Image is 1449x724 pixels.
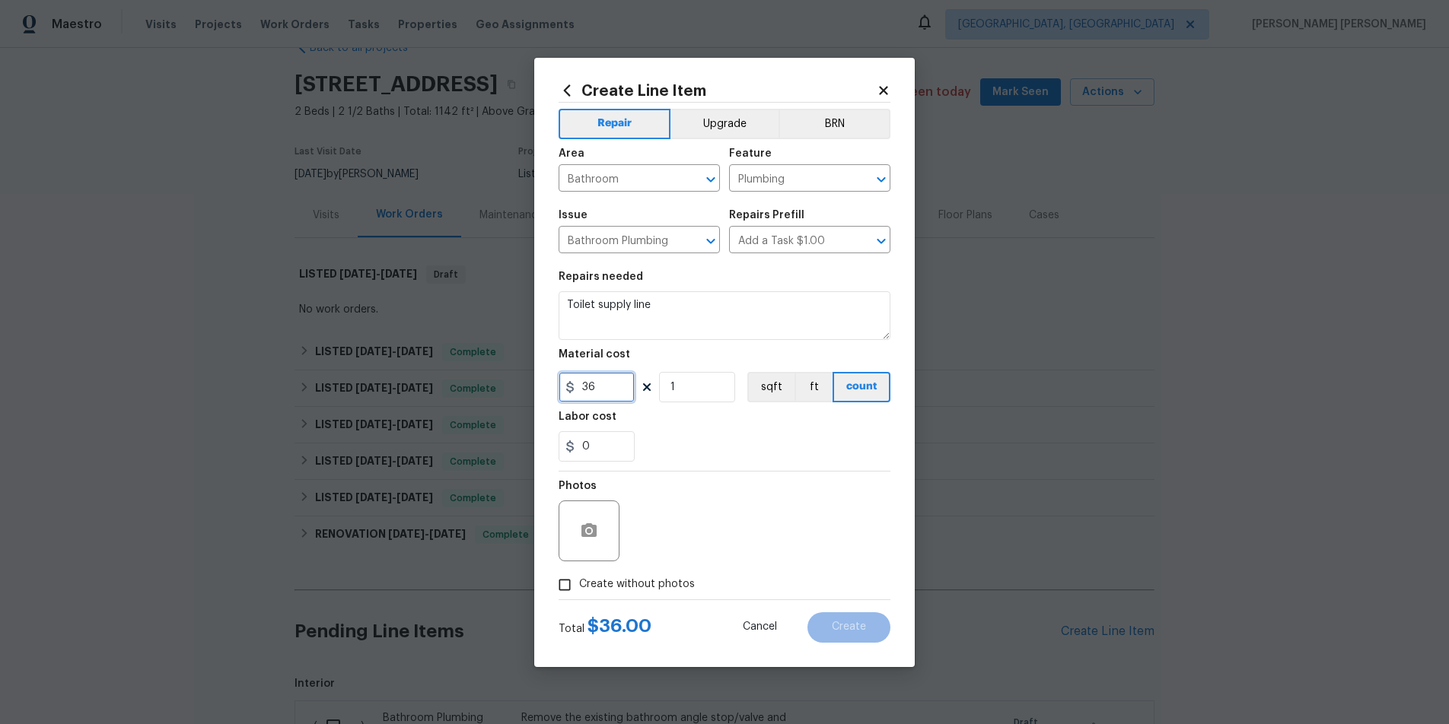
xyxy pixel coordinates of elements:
h5: Feature [729,148,772,159]
button: Repair [559,109,670,139]
h2: Create Line Item [559,82,877,99]
textarea: Toilet supply line [559,291,890,340]
button: Open [700,230,721,252]
span: $ 36.00 [588,617,651,635]
h5: Repairs Prefill [729,210,804,221]
button: Create [807,612,890,643]
h5: Area [559,148,584,159]
h5: Issue [559,210,588,221]
h5: Material cost [559,349,630,360]
div: Total [559,618,651,637]
button: BRN [779,109,890,139]
span: Create without photos [579,576,695,592]
h5: Repairs needed [559,271,643,282]
button: Open [700,169,721,190]
button: Open [871,169,892,190]
button: Upgrade [670,109,779,139]
span: Create [832,621,866,633]
button: Open [871,230,892,252]
button: ft [795,372,833,402]
button: Cancel [718,612,801,643]
button: sqft [747,372,795,402]
span: Cancel [743,621,777,633]
h5: Photos [559,481,597,491]
h5: Labor cost [559,411,616,422]
button: count [833,372,890,402]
